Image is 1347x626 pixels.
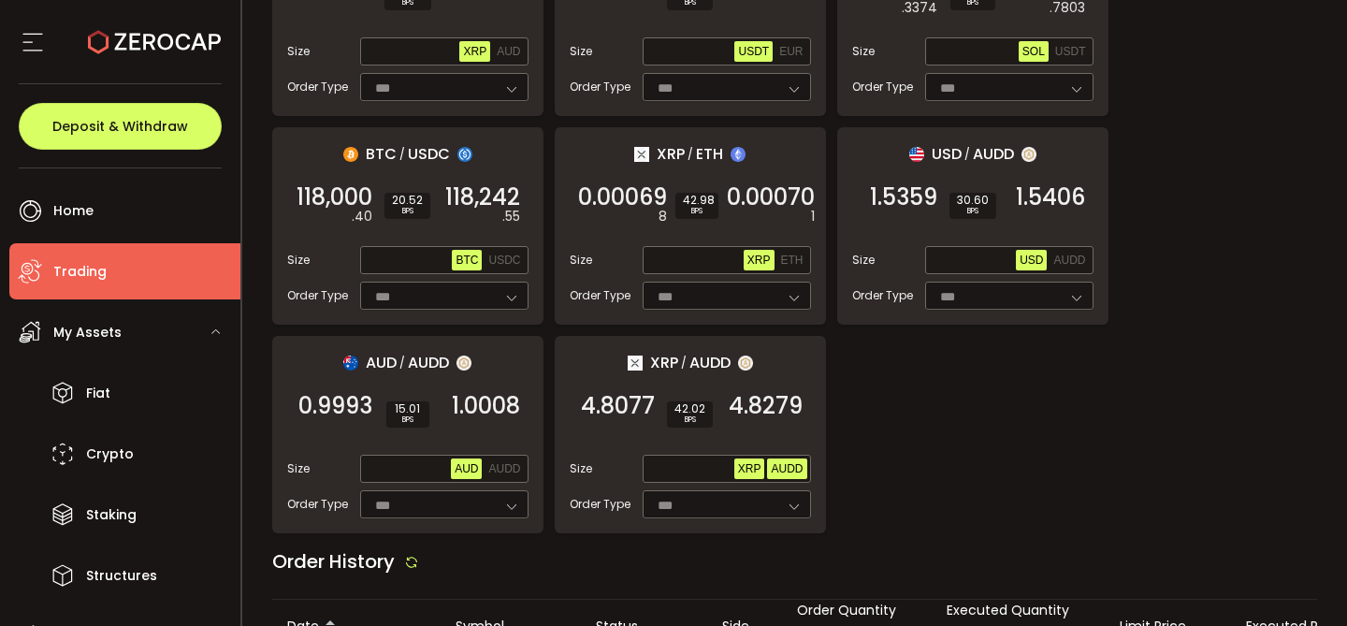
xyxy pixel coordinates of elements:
[738,45,769,58] span: USDT
[366,351,397,374] span: AUD
[570,496,630,513] span: Order Type
[1022,45,1045,58] span: SOL
[456,356,471,371] img: zuPXiwguUFiBOIQyqLOiXsnnNitlx7q4LCwEbLHADjIpTka+Lip0HH8D0VTrd02z+wEAAAAASUVORK5CYII=
[297,188,372,207] span: 118,000
[570,43,592,60] span: Size
[463,45,486,58] span: XRP
[674,415,705,426] i: BPS
[734,41,773,62] button: USDT
[650,351,678,374] span: XRP
[731,147,746,162] img: eth_portfolio.svg
[343,356,358,371] img: aud_portfolio.svg
[964,146,970,163] em: /
[628,356,643,371] img: xrp_portfolio.png
[781,254,804,267] span: ETH
[771,462,803,475] span: AUDD
[272,548,395,575] span: Order History
[287,43,310,60] span: Size
[287,287,348,304] span: Order Type
[1253,536,1347,626] iframe: Chat Widget
[287,496,348,513] span: Order Type
[452,397,520,415] span: 1.0008
[729,397,803,415] span: 4.8279
[738,356,753,371] img: zuPXiwguUFiBOIQyqLOiXsnnNitlx7q4LCwEbLHADjIpTka+Lip0HH8D0VTrd02z+wEAAAAASUVORK5CYII=
[689,351,731,374] span: AUDD
[932,142,962,166] span: USD
[502,207,520,226] em: .55
[657,142,685,166] span: XRP
[570,287,630,304] span: Order Type
[634,147,649,162] img: xrp_portfolio.png
[298,397,372,415] span: 0.9993
[744,250,775,270] button: XRP
[696,142,723,166] span: ETH
[852,79,913,95] span: Order Type
[777,250,807,270] button: ETH
[957,195,989,206] span: 30.60
[287,252,310,269] span: Size
[852,43,875,60] span: Size
[19,103,222,150] button: Deposit & Withdraw
[86,441,134,468] span: Crypto
[1051,41,1090,62] button: USDT
[852,252,875,269] span: Size
[459,41,490,62] button: XRP
[86,562,157,590] span: Structures
[852,287,913,304] span: Order Type
[1016,188,1085,207] span: 1.5406
[1016,250,1047,270] button: USD
[485,250,524,270] button: USDC
[683,195,711,206] span: 42.98
[287,79,348,95] span: Order Type
[659,207,667,226] em: 8
[408,142,450,166] span: USDC
[488,462,520,475] span: AUDD
[578,188,667,207] span: 0.00069
[287,460,310,477] span: Size
[1019,41,1049,62] button: SOL
[779,45,803,58] span: EUR
[570,79,630,95] span: Order Type
[53,319,122,346] span: My Assets
[909,147,924,162] img: usd_portfolio.svg
[957,206,989,217] i: BPS
[408,351,449,374] span: AUDD
[734,459,765,479] button: XRP
[488,254,520,267] span: USDC
[456,254,478,267] span: BTC
[399,355,405,371] em: /
[1055,45,1086,58] span: USDT
[811,207,815,226] em: 1
[1050,250,1089,270] button: AUDD
[973,142,1014,166] span: AUDD
[570,252,592,269] span: Size
[392,206,423,217] i: BPS
[493,41,524,62] button: AUD
[1021,147,1036,162] img: zuPXiwguUFiBOIQyqLOiXsnnNitlx7q4LCwEbLHADjIpTka+Lip0HH8D0VTrd02z+wEAAAAASUVORK5CYII=
[457,147,472,162] img: usdc_portfolio.svg
[452,250,482,270] button: BTC
[455,462,478,475] span: AUD
[394,415,422,426] i: BPS
[53,197,94,225] span: Home
[681,355,687,371] em: /
[497,45,520,58] span: AUD
[1053,254,1085,267] span: AUDD
[366,142,397,166] span: BTC
[394,403,422,415] span: 15.01
[727,188,815,207] span: 0.00070
[674,403,705,415] span: 42.02
[53,258,107,285] span: Trading
[451,459,482,479] button: AUD
[775,41,806,62] button: EUR
[683,206,711,217] i: BPS
[343,147,358,162] img: btc_portfolio.svg
[767,459,806,479] button: AUDD
[870,188,937,207] span: 1.5359
[485,459,524,479] button: AUDD
[688,146,693,163] em: /
[570,460,592,477] span: Size
[86,380,110,407] span: Fiat
[86,502,137,529] span: Staking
